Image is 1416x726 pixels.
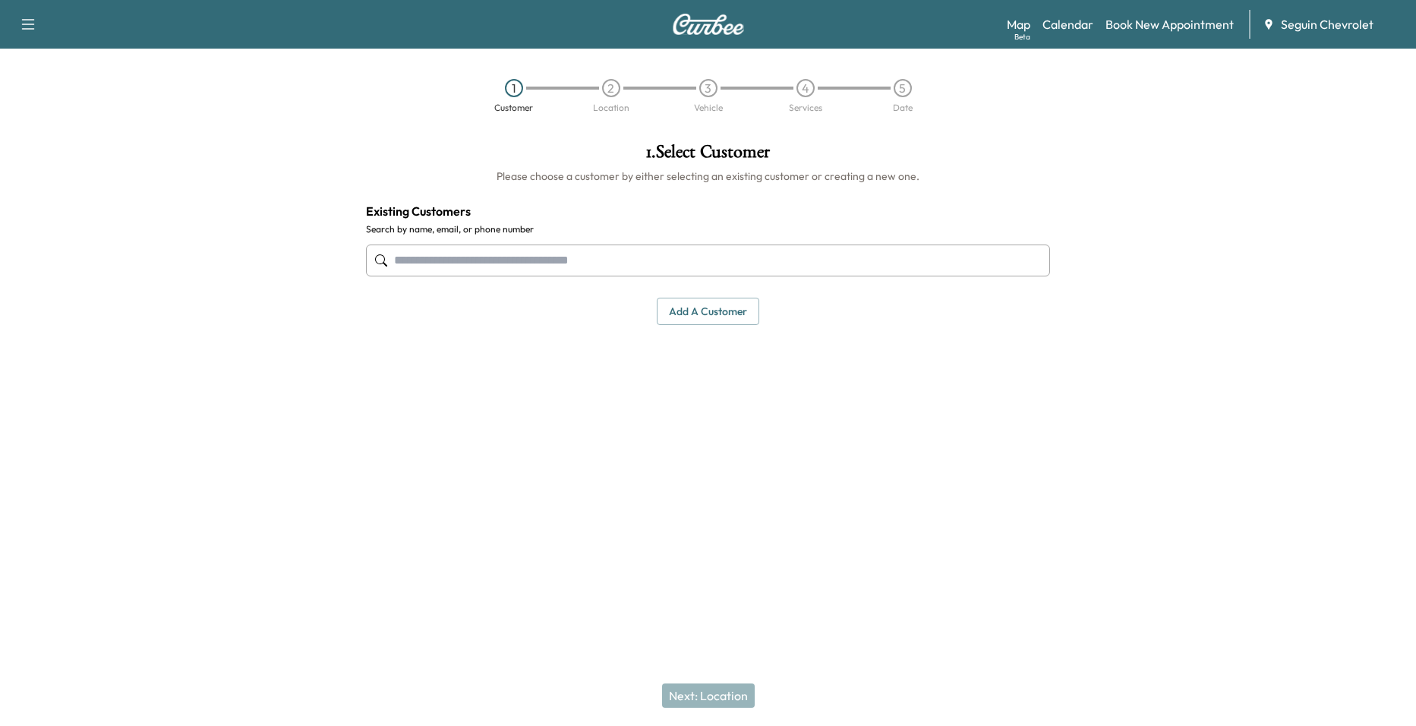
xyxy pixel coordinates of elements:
[657,298,759,326] button: Add a customer
[894,79,912,97] div: 5
[1014,31,1030,43] div: Beta
[602,79,620,97] div: 2
[694,103,723,112] div: Vehicle
[366,223,1050,235] label: Search by name, email, or phone number
[672,14,745,35] img: Curbee Logo
[893,103,913,112] div: Date
[366,169,1050,184] h6: Please choose a customer by either selecting an existing customer or creating a new one.
[1105,15,1234,33] a: Book New Appointment
[366,143,1050,169] h1: 1 . Select Customer
[1042,15,1093,33] a: Calendar
[505,79,523,97] div: 1
[789,103,822,112] div: Services
[1007,15,1030,33] a: MapBeta
[593,103,629,112] div: Location
[699,79,717,97] div: 3
[796,79,815,97] div: 4
[366,202,1050,220] h4: Existing Customers
[494,103,533,112] div: Customer
[1281,15,1373,33] span: Seguin Chevrolet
